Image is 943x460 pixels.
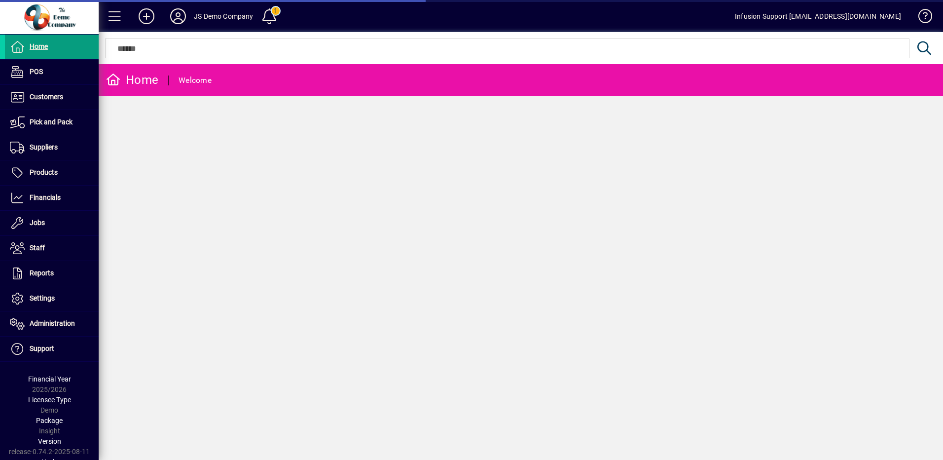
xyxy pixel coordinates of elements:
a: Pick and Pack [5,110,99,135]
span: Customers [30,93,63,101]
a: Financials [5,186,99,210]
span: Support [30,345,54,352]
a: Reports [5,261,99,286]
span: Jobs [30,219,45,227]
a: Suppliers [5,135,99,160]
div: JS Demo Company [194,8,254,24]
span: Products [30,168,58,176]
span: Version [38,437,61,445]
a: Customers [5,85,99,110]
span: Reports [30,269,54,277]
a: Staff [5,236,99,261]
span: Staff [30,244,45,252]
a: Knowledge Base [911,2,931,34]
span: Suppliers [30,143,58,151]
a: Support [5,337,99,361]
span: Package [36,417,63,424]
span: Pick and Pack [30,118,73,126]
button: Add [131,7,162,25]
a: Settings [5,286,99,311]
a: Administration [5,311,99,336]
a: Jobs [5,211,99,235]
a: POS [5,60,99,84]
span: Home [30,42,48,50]
a: Products [5,160,99,185]
span: POS [30,68,43,76]
span: Licensee Type [28,396,71,404]
div: Welcome [179,73,212,88]
div: Home [106,72,158,88]
div: Infusion Support [EMAIL_ADDRESS][DOMAIN_NAME] [735,8,901,24]
span: Settings [30,294,55,302]
span: Administration [30,319,75,327]
span: Financial Year [28,375,71,383]
span: Financials [30,193,61,201]
button: Profile [162,7,194,25]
